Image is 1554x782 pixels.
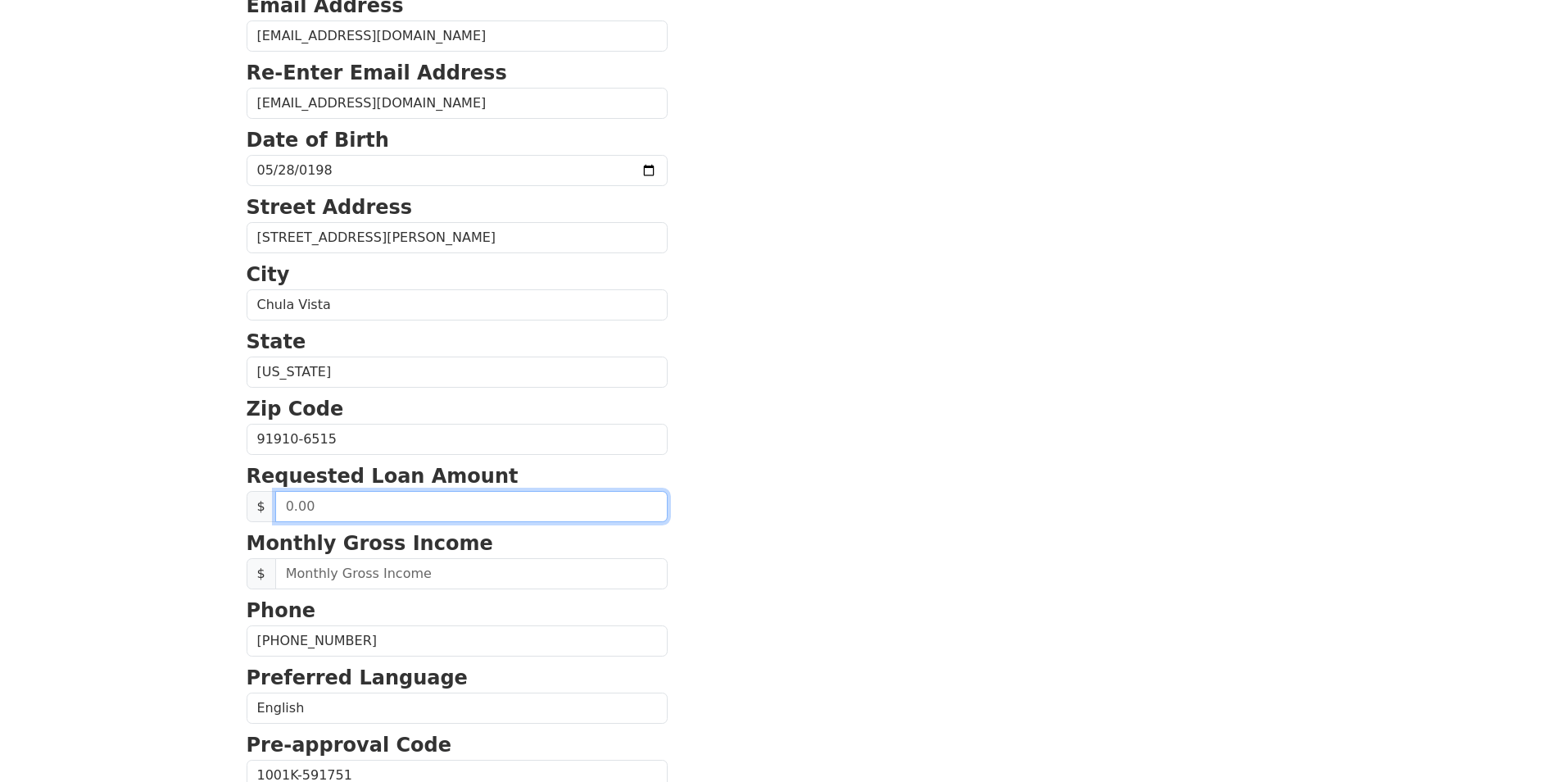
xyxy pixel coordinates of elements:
[247,558,276,589] span: $
[247,529,668,558] p: Monthly Gross Income
[247,196,413,219] strong: Street Address
[247,491,276,522] span: $
[247,666,468,689] strong: Preferred Language
[247,222,668,253] input: Street Address
[247,263,290,286] strong: City
[247,398,344,421] strong: Zip Code
[247,20,668,52] input: Email Address
[247,289,668,321] input: City
[247,599,316,622] strong: Phone
[247,734,452,757] strong: Pre-approval Code
[275,558,668,589] input: Monthly Gross Income
[247,330,306,353] strong: State
[247,88,668,119] input: Re-Enter Email Address
[247,129,389,152] strong: Date of Birth
[247,424,668,455] input: Zip Code
[247,61,507,84] strong: Re-Enter Email Address
[247,465,519,488] strong: Requested Loan Amount
[247,625,668,657] input: Phone
[275,491,668,522] input: 0.00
